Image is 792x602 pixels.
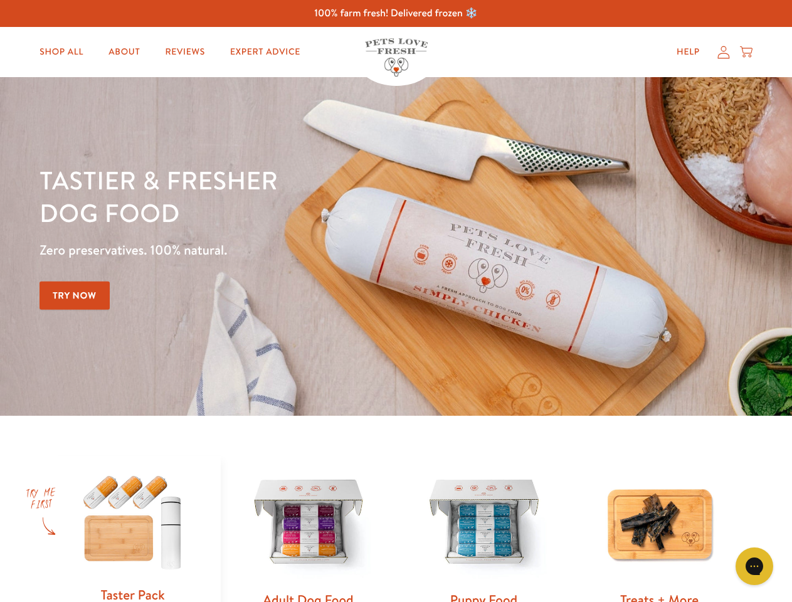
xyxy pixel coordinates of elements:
[220,40,310,65] a: Expert Advice
[29,40,93,65] a: Shop All
[40,239,515,261] p: Zero preservatives. 100% natural.
[667,40,710,65] a: Help
[155,40,214,65] a: Reviews
[40,282,110,310] a: Try Now
[98,40,150,65] a: About
[365,38,428,77] img: Pets Love Fresh
[729,543,779,589] iframe: Gorgias live chat messenger
[40,164,515,229] h1: Tastier & fresher dog food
